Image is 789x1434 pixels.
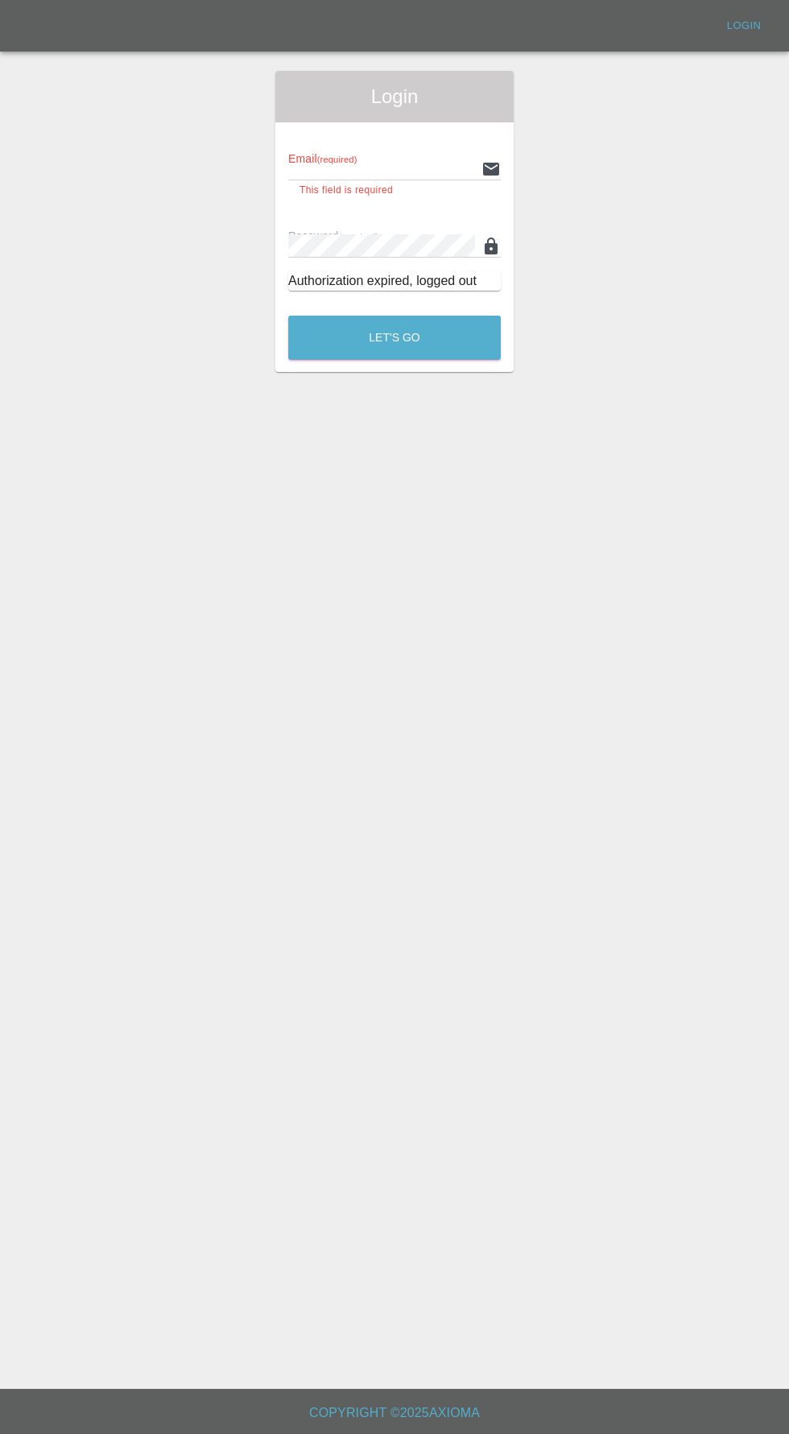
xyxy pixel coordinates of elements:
small: (required) [339,232,379,242]
span: Password [288,229,378,242]
p: This field is required [299,183,490,199]
span: Login [288,84,501,110]
div: Authorization expired, logged out [288,271,501,291]
a: Login [718,14,770,39]
button: Let's Go [288,316,501,360]
small: (required) [317,155,357,164]
h6: Copyright © 2025 Axioma [13,1402,776,1424]
span: Email [288,152,357,165]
